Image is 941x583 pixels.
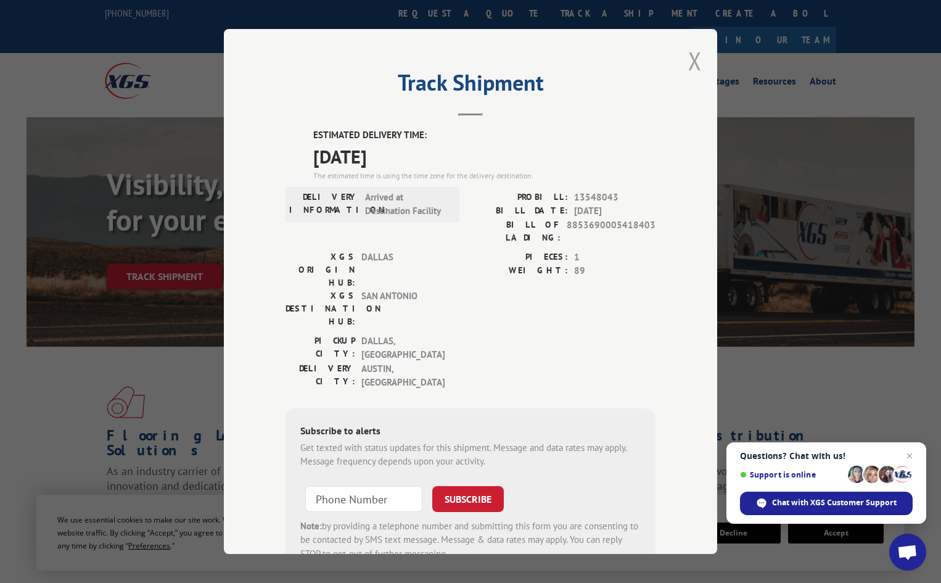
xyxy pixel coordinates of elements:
[470,250,568,265] label: PIECES:
[470,191,568,205] label: PROBILL:
[688,44,702,77] button: Close modal
[361,362,445,390] span: AUSTIN , [GEOGRAPHIC_DATA]
[286,334,355,362] label: PICKUP CITY:
[470,264,568,278] label: WEIGHT:
[365,191,448,218] span: Arrived at Destination Facility
[574,204,655,218] span: [DATE]
[574,264,655,278] span: 89
[300,519,641,561] div: by providing a telephone number and submitting this form you are consenting to be contacted by SM...
[889,534,926,571] div: Open chat
[432,486,504,512] button: SUBSCRIBE
[772,497,897,508] span: Chat with XGS Customer Support
[574,191,655,205] span: 13548043
[740,451,913,461] span: Questions? Chat with us!
[313,128,655,143] label: ESTIMATED DELIVERY TIME:
[300,520,322,532] strong: Note:
[740,470,844,479] span: Support is online
[289,191,359,218] label: DELIVERY INFORMATION:
[567,218,655,244] span: 8853690005418403
[286,289,355,328] label: XGS DESTINATION HUB:
[305,486,422,512] input: Phone Number
[902,449,917,463] span: Close chat
[740,492,913,515] div: Chat with XGS Customer Support
[361,334,445,362] span: DALLAS , [GEOGRAPHIC_DATA]
[286,74,655,97] h2: Track Shipment
[574,250,655,265] span: 1
[361,250,445,289] span: DALLAS
[470,218,561,244] label: BILL OF LADING:
[300,441,641,469] div: Get texted with status updates for this shipment. Message and data rates may apply. Message frequ...
[286,362,355,390] label: DELIVERY CITY:
[361,289,445,328] span: SAN ANTONIO
[313,143,655,170] span: [DATE]
[470,204,568,218] label: BILL DATE:
[313,170,655,181] div: The estimated time is using the time zone for the delivery destination.
[286,250,355,289] label: XGS ORIGIN HUB:
[300,423,641,441] div: Subscribe to alerts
